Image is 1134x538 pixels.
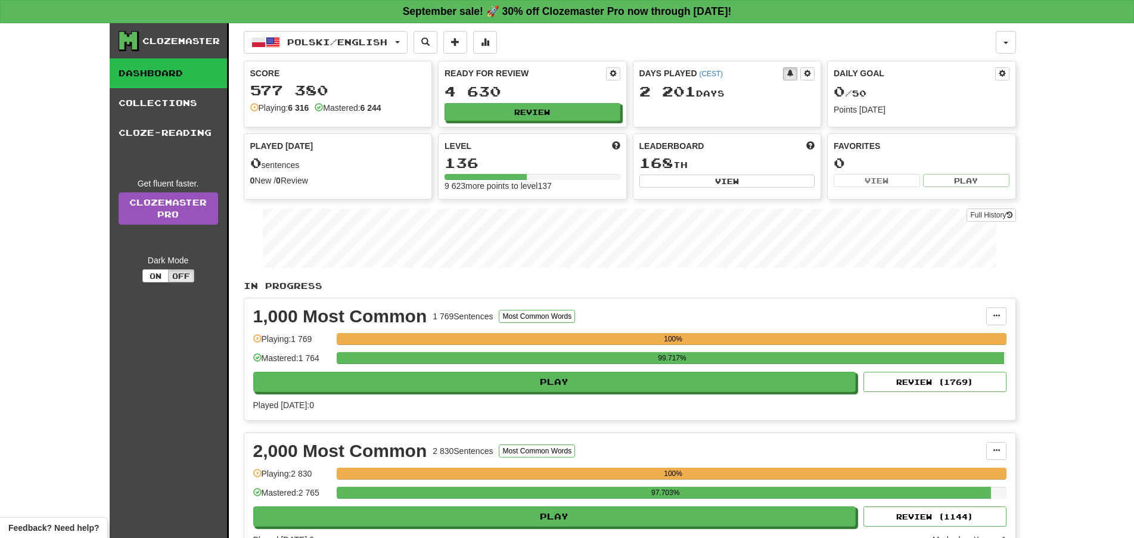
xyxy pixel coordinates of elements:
button: More stats [473,31,497,54]
button: Review [445,103,620,121]
div: Day s [639,84,815,99]
div: 1,000 Most Common [253,307,427,325]
div: 2 830 Sentences [433,445,493,457]
span: 0 [250,154,262,171]
button: Add sentence to collection [443,31,467,54]
button: Most Common Words [499,310,575,323]
div: 577 380 [250,83,426,98]
div: 4 630 [445,84,620,99]
a: (CEST) [699,70,723,78]
div: Daily Goal [834,67,995,80]
button: Play [253,506,856,527]
div: Days Played [639,67,784,79]
strong: 0 [276,176,281,185]
span: / 50 [834,88,866,98]
span: 2 201 [639,83,696,99]
button: On [142,269,169,282]
div: Mastered: 2 765 [253,487,331,506]
div: Mastered: 1 764 [253,352,331,372]
div: sentences [250,156,426,171]
div: 97.703% [340,487,991,499]
button: Search sentences [414,31,437,54]
div: 99.717% [340,352,1005,364]
div: Get fluent faster. [119,178,218,189]
button: Review (1769) [863,372,1006,392]
div: Score [250,67,426,79]
div: Playing: [250,102,309,114]
a: ClozemasterPro [119,192,218,225]
button: Play [253,372,856,392]
button: Off [168,269,194,282]
button: Most Common Words [499,444,575,458]
button: Play [923,174,1009,187]
button: Polski/English [244,31,408,54]
div: Playing: 1 769 [253,333,331,353]
div: 100% [340,333,1006,345]
div: Mastered: [315,102,381,114]
span: Level [445,140,471,152]
div: th [639,156,815,171]
div: Points [DATE] [834,104,1009,116]
button: Full History [967,209,1015,222]
div: Playing: 2 830 [253,468,331,487]
div: New / Review [250,175,426,186]
p: In Progress [244,280,1016,292]
span: Leaderboard [639,140,704,152]
strong: 6 316 [288,103,309,113]
strong: 0 [250,176,255,185]
div: Ready for Review [445,67,606,79]
span: Open feedback widget [8,522,99,534]
div: 136 [445,156,620,170]
div: 1 769 Sentences [433,310,493,322]
div: Favorites [834,140,1009,152]
a: Collections [110,88,227,118]
div: 100% [340,468,1006,480]
button: Review (1144) [863,506,1006,527]
span: 168 [639,154,673,171]
div: Dark Mode [119,254,218,266]
div: 9 623 more points to level 137 [445,180,620,192]
span: Played [DATE] [250,140,313,152]
span: 0 [834,83,845,99]
a: Dashboard [110,58,227,88]
strong: September sale! 🚀 30% off Clozemaster Pro now through [DATE]! [403,5,732,17]
span: Polski / English [287,37,387,47]
a: Cloze-Reading [110,118,227,148]
button: View [834,174,920,187]
button: View [639,175,815,188]
div: 2,000 Most Common [253,442,427,460]
span: This week in points, UTC [806,140,815,152]
strong: 6 244 [361,103,381,113]
span: Score more points to level up [612,140,620,152]
div: Clozemaster [142,35,220,47]
div: 0 [834,156,1009,170]
span: Played [DATE]: 0 [253,400,314,410]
